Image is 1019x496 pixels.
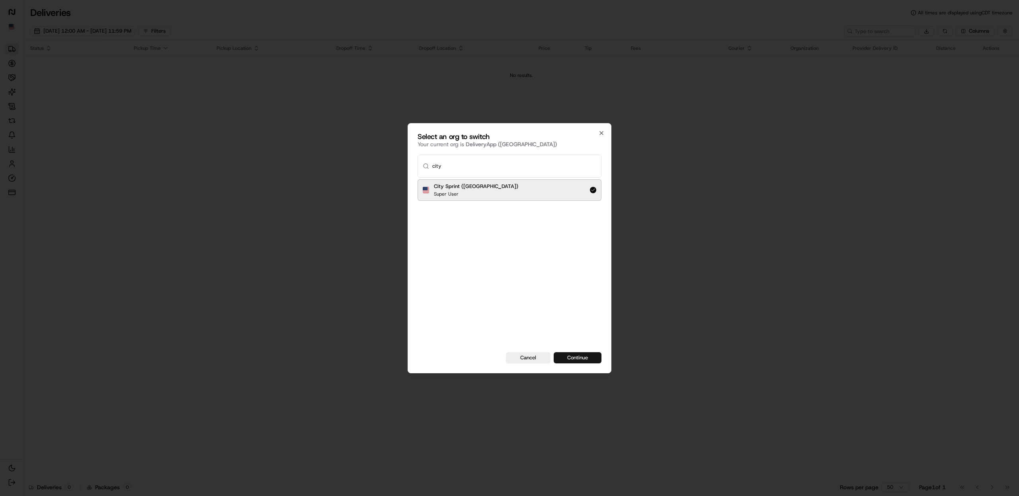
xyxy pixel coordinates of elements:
div: Suggestions [418,178,601,202]
p: Your current org is [418,140,601,148]
h2: City Sprint ([GEOGRAPHIC_DATA]) [434,183,518,190]
input: Type to search... [432,155,596,177]
button: Cancel [506,352,550,363]
h2: Select an org to switch [418,133,601,140]
img: Flag of us [423,187,429,193]
span: DeliveryApp ([GEOGRAPHIC_DATA]) [466,141,557,148]
button: Continue [554,352,601,363]
p: Super User [434,191,518,197]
